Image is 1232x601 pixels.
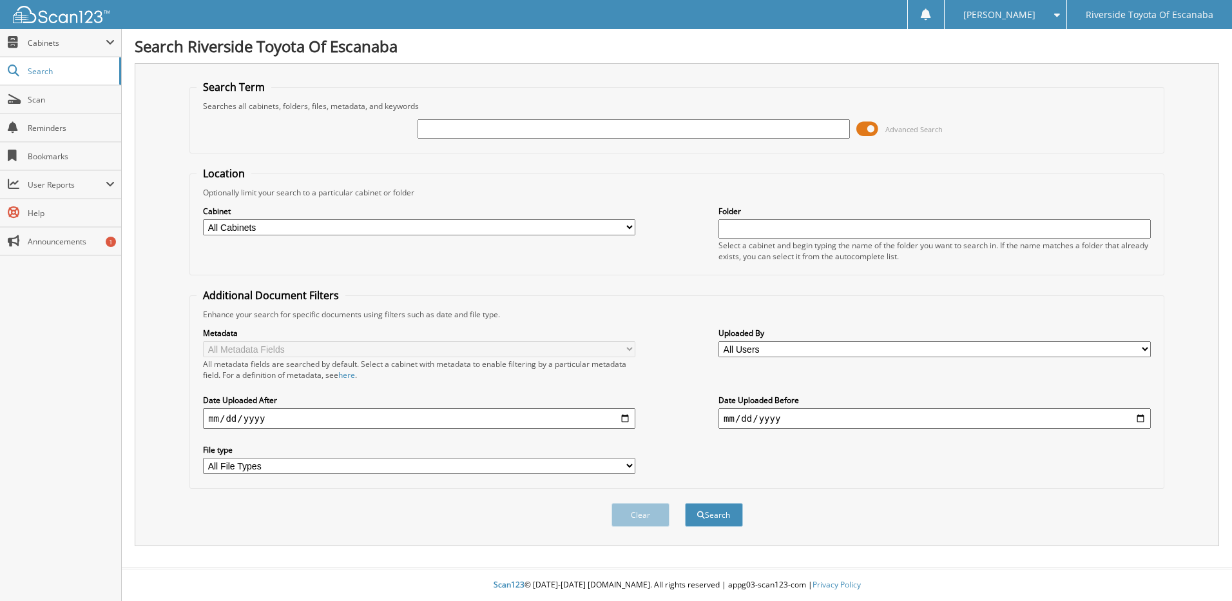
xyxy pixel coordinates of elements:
[197,288,345,302] legend: Additional Document Filters
[1086,11,1213,19] span: Riverside Toyota Of Escanaba
[197,166,251,181] legend: Location
[203,408,635,429] input: start
[963,11,1035,19] span: [PERSON_NAME]
[718,395,1151,406] label: Date Uploaded Before
[28,179,106,190] span: User Reports
[685,503,743,527] button: Search
[494,579,525,590] span: Scan123
[28,37,106,48] span: Cabinets
[28,123,115,133] span: Reminders
[203,328,635,339] label: Metadata
[197,101,1157,112] div: Searches all cabinets, folders, files, metadata, and keywords
[338,369,355,380] a: here
[13,6,110,23] img: scan123-logo-white.svg
[197,187,1157,198] div: Optionally limit your search to a particular cabinet or folder
[203,444,635,455] label: File type
[203,206,635,217] label: Cabinet
[611,503,669,527] button: Clear
[718,408,1151,429] input: end
[885,124,943,134] span: Advanced Search
[813,579,861,590] a: Privacy Policy
[197,309,1157,320] div: Enhance your search for specific documents using filters such as date and file type.
[28,151,115,162] span: Bookmarks
[28,94,115,105] span: Scan
[28,236,115,247] span: Announcements
[122,569,1232,601] div: © [DATE]-[DATE] [DOMAIN_NAME]. All rights reserved | appg03-scan123-com |
[203,359,635,380] div: All metadata fields are searched by default. Select a cabinet with metadata to enable filtering b...
[135,35,1219,57] h1: Search Riverside Toyota Of Escanaba
[718,328,1151,339] label: Uploaded By
[106,237,116,247] div: 1
[718,206,1151,217] label: Folder
[28,66,113,77] span: Search
[28,208,115,219] span: Help
[718,240,1151,262] div: Select a cabinet and begin typing the name of the folder you want to search in. If the name match...
[203,395,635,406] label: Date Uploaded After
[197,80,271,94] legend: Search Term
